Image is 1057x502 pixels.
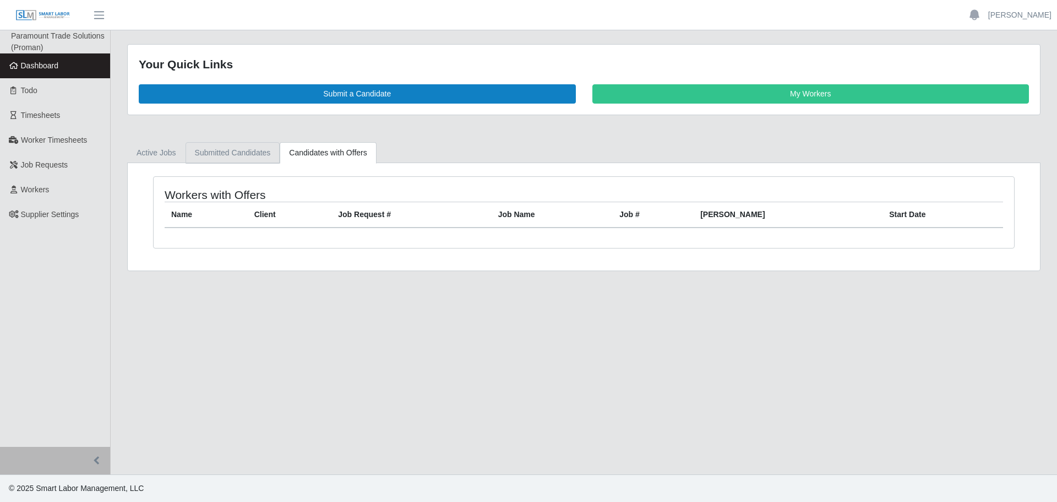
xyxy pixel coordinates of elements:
[492,202,613,228] th: Job Name
[21,136,87,144] span: Worker Timesheets
[9,484,144,493] span: © 2025 Smart Labor Management, LLC
[21,160,68,169] span: Job Requests
[165,202,248,228] th: Name
[139,56,1029,73] div: Your Quick Links
[882,202,1003,228] th: Start Date
[988,9,1051,21] a: [PERSON_NAME]
[127,142,186,164] a: Active Jobs
[139,84,576,104] a: Submit a Candidate
[331,202,491,228] th: Job Request #
[15,9,70,21] img: SLM Logo
[21,210,79,219] span: Supplier Settings
[21,111,61,120] span: Timesheets
[21,86,37,95] span: Todo
[11,31,105,52] span: Paramount Trade Solutions (Proman)
[613,202,694,228] th: Job #
[186,142,280,164] a: Submitted Candidates
[21,185,50,194] span: Workers
[248,202,332,228] th: Client
[280,142,376,164] a: Candidates with Offers
[694,202,882,228] th: [PERSON_NAME]
[592,84,1029,104] a: My Workers
[165,188,504,202] h4: Workers with Offers
[21,61,59,70] span: Dashboard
